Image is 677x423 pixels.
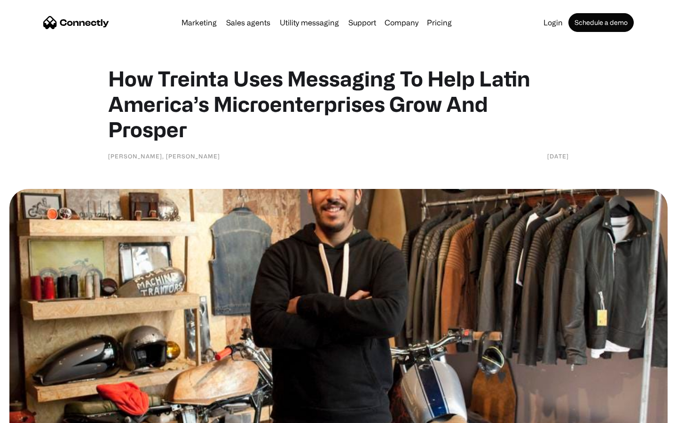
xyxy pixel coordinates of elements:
a: Support [345,19,380,26]
a: Marketing [178,19,220,26]
div: [DATE] [547,151,569,161]
aside: Language selected: English [9,407,56,420]
a: Schedule a demo [568,13,634,32]
h1: How Treinta Uses Messaging To Help Latin America’s Microenterprises Grow And Prosper [108,66,569,142]
ul: Language list [19,407,56,420]
a: Pricing [423,19,456,26]
a: Login [540,19,567,26]
div: [PERSON_NAME], [PERSON_NAME] [108,151,220,161]
a: Utility messaging [276,19,343,26]
a: Sales agents [222,19,274,26]
div: Company [385,16,418,29]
